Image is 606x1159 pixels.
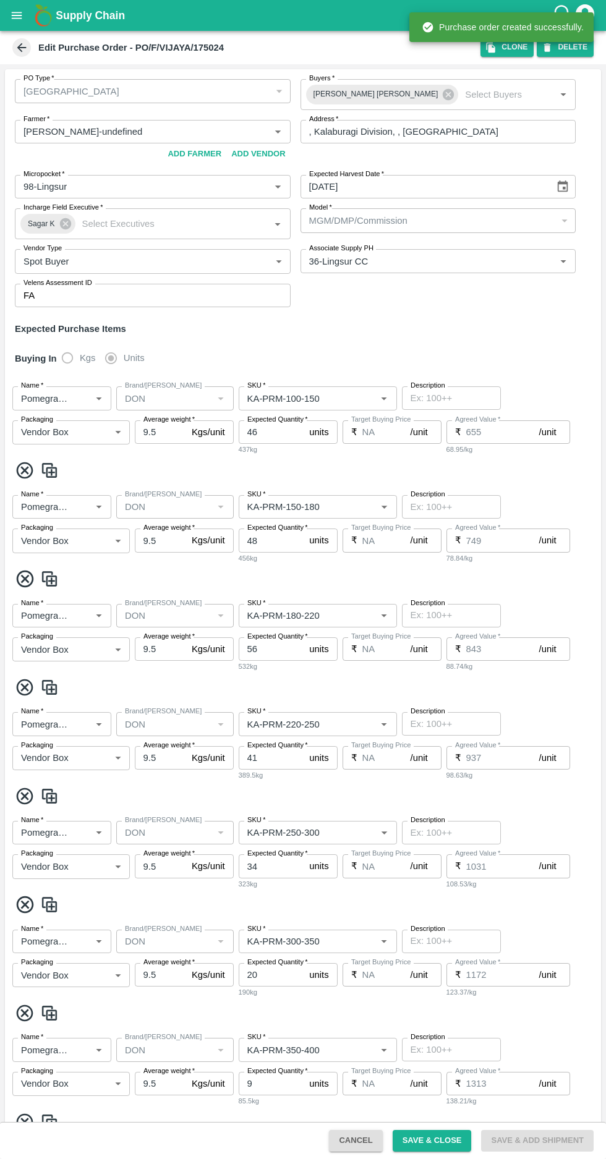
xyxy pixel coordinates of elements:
label: Expected Quantity [247,1066,308,1076]
div: 389.5kg [239,770,338,781]
button: Open [555,87,571,103]
label: SKU [247,490,265,499]
div: 190kg [239,987,338,998]
p: [GEOGRAPHIC_DATA] [23,85,119,98]
img: CloneIcon [40,569,59,589]
input: 0.0 [135,746,187,770]
div: customer-support [552,4,574,27]
div: 108.53/kg [446,878,570,889]
input: Name [16,825,71,841]
button: Open [376,390,392,406]
input: SKU [242,499,357,515]
p: /unit [411,1077,428,1090]
button: Open [91,608,107,624]
label: Expected Quantity [247,632,308,642]
a: Supply Chain [56,7,552,24]
span: Kgs [80,351,96,365]
button: Open [270,124,286,140]
input: SKU [242,390,357,406]
div: 98.63/kg [446,770,570,781]
p: /unit [411,425,428,439]
p: Kgs/unit [192,1077,225,1090]
label: Packaging [21,957,53,967]
button: Open [376,716,392,732]
label: Name [21,490,43,499]
input: 0 [239,420,305,444]
div: 532kg [239,661,338,672]
p: units [309,859,328,873]
p: ₹ [351,859,357,873]
p: units [309,1077,328,1090]
button: Open [376,608,392,624]
label: Target Buying Price [351,523,411,533]
label: Agreed Value [455,632,500,642]
input: SKU [242,608,357,624]
label: Description [411,1032,445,1042]
button: Save & Close [393,1130,472,1152]
label: Target Buying Price [351,741,411,750]
label: Agreed Value [455,957,500,967]
p: /unit [411,859,428,873]
label: Average weight [143,1066,195,1076]
input: 0.0 [362,529,411,552]
label: Average weight [143,957,195,967]
label: Name [21,815,43,825]
label: SKU [247,598,265,608]
p: /unit [411,751,428,765]
label: Expected Quantity [247,415,308,425]
input: 0.0 [362,420,411,444]
input: 0.0 [135,529,187,552]
label: Expected Harvest Date [309,169,384,179]
div: Sagar K [20,214,75,234]
label: Model [309,203,332,213]
input: 0.0 [466,963,539,987]
input: 0.0 [466,637,539,661]
label: SKU [247,707,265,716]
div: [PERSON_NAME] [PERSON_NAME] [306,85,459,104]
label: Packaging [21,523,53,533]
input: Select Farmer [19,124,250,140]
div: 138.21/kg [446,1095,570,1106]
label: Name [21,707,43,716]
span: Sagar K [20,218,62,231]
p: ₹ [455,425,461,439]
label: Packaging [21,741,53,750]
label: PO Type [23,74,54,83]
input: Name [16,716,71,732]
p: ₹ [455,751,461,765]
div: Purchase order created successfully. [422,16,584,38]
input: SKU [242,933,357,949]
input: 0.0 [135,1072,187,1095]
button: Add Farmer [163,143,226,165]
div: 456kg [239,553,338,564]
input: 0.0 [466,529,539,552]
label: SKU [247,381,265,391]
p: Kgs/unit [192,642,225,656]
div: account of current user [574,2,596,28]
input: Name [16,608,71,624]
label: Packaging [21,415,53,425]
input: 0.0 [362,854,411,878]
label: Micropocket [23,169,65,179]
input: SKU [242,1042,357,1058]
p: units [309,642,328,656]
label: Name [21,598,43,608]
div: 123.37/kg [446,987,570,998]
input: SKU [242,716,357,732]
label: Velens Assessment ID [23,278,92,288]
div: 88.74/kg [446,661,570,672]
label: Brand/[PERSON_NAME] [125,1032,202,1042]
label: Agreed Value [455,1066,500,1076]
label: Packaging [21,1066,53,1076]
label: Brand/[PERSON_NAME] [125,381,202,391]
p: units [309,533,328,547]
input: Create Brand/Marka [120,608,210,624]
span: Units [124,351,145,365]
p: /unit [539,968,557,982]
label: Agreed Value [455,415,500,425]
input: 0.0 [466,1072,539,1095]
p: MGM/DMP/Commission [309,214,408,227]
label: Farmer [23,114,49,124]
label: Brand/[PERSON_NAME] [125,490,202,499]
p: Vendor Box [21,534,69,548]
